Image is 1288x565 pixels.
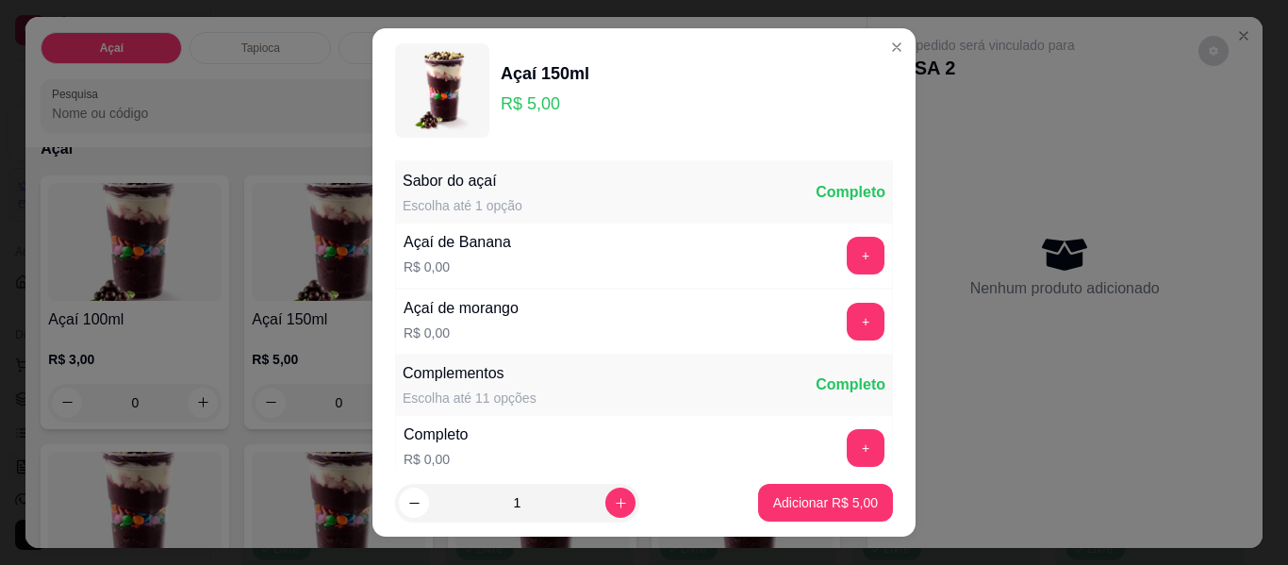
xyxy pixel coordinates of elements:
p: R$ 5,00 [501,91,589,117]
div: Açaí de morango [404,297,519,320]
p: Adicionar R$ 5,00 [773,493,878,512]
p: R$ 0,00 [404,450,468,469]
div: Completo [404,424,468,446]
button: increase-product-quantity [605,488,636,518]
button: add [847,237,884,274]
div: Complementos [403,362,537,385]
button: Adicionar R$ 5,00 [758,484,893,522]
button: Close [882,32,912,62]
p: R$ 0,00 [404,258,511,276]
div: Escolha até 1 opção [403,196,522,215]
div: Completo [816,374,885,396]
img: product-image [395,43,489,138]
div: Açaí de Banana [404,231,511,254]
p: R$ 0,00 [404,324,519,342]
div: Açaí 150ml [501,60,589,87]
button: decrease-product-quantity [399,488,429,518]
div: Escolha até 11 opções [403,389,537,407]
button: add [847,429,884,467]
div: Completo [816,181,885,204]
button: add [847,303,884,341]
div: Sabor do açaí [403,170,522,192]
